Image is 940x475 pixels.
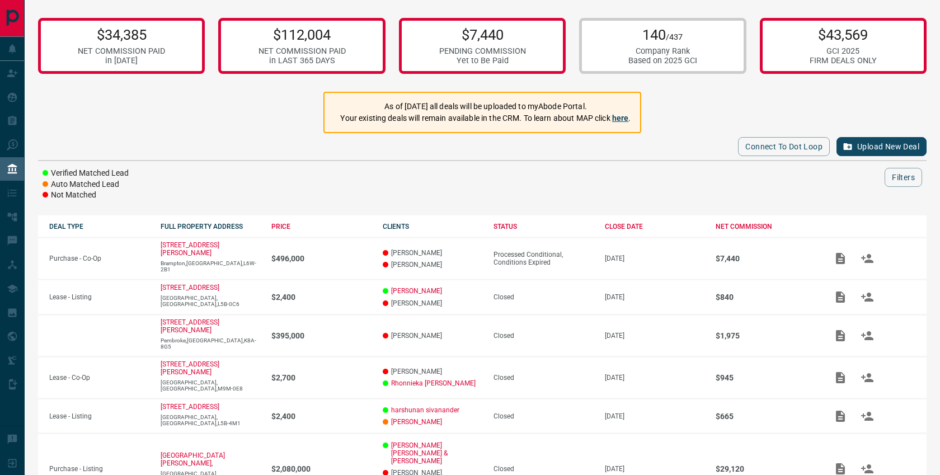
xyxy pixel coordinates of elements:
div: in [DATE] [78,56,165,65]
p: $395,000 [271,331,372,340]
div: Closed [493,332,594,340]
span: Match Clients [854,373,881,381]
span: Match Clients [854,464,881,472]
div: Processed Conditional, Conditions Expired [493,251,594,266]
p: [DATE] [605,374,705,382]
p: [DATE] [605,293,705,301]
span: Add / View Documents [827,373,854,381]
p: $2,700 [271,373,372,382]
span: Match Clients [854,331,881,339]
a: [GEOGRAPHIC_DATA][PERSON_NAME], [161,452,225,467]
span: Add / View Documents [827,293,854,300]
a: [PERSON_NAME] [391,287,442,295]
p: Your existing deals will remain available in the CRM. To learn about MAP click . [340,112,631,124]
li: Not Matched [43,190,129,201]
p: Pembroke,[GEOGRAPHIC_DATA],K8A-8G5 [161,337,261,350]
p: Lease - Co-Op [49,374,149,382]
span: Match Clients [854,254,881,262]
div: NET COMMISSION [716,223,816,231]
p: $112,004 [258,26,346,43]
a: [STREET_ADDRESS][PERSON_NAME] [161,360,219,376]
p: Purchase - Listing [49,465,149,473]
p: $2,080,000 [271,464,372,473]
p: 140 [628,26,697,43]
p: $2,400 [271,412,372,421]
p: [PERSON_NAME] [383,249,483,257]
p: $7,440 [439,26,526,43]
div: Closed [493,293,594,301]
p: $2,400 [271,293,372,302]
div: GCI 2025 [810,46,877,56]
div: Based on 2025 GCI [628,56,697,65]
p: $29,120 [716,464,816,473]
div: in LAST 365 DAYS [258,56,346,65]
p: [PERSON_NAME] [383,299,483,307]
a: [STREET_ADDRESS][PERSON_NAME] [161,241,219,257]
span: Add / View Documents [827,412,854,420]
span: Match Clients [854,412,881,420]
div: STATUS [493,223,594,231]
button: Filters [885,168,922,187]
a: [PERSON_NAME] [391,418,442,426]
div: Closed [493,465,594,473]
li: Auto Matched Lead [43,179,129,190]
a: harshunan sivanander [391,406,459,414]
div: CLOSE DATE [605,223,705,231]
p: [DATE] [605,332,705,340]
span: Add / View Documents [827,331,854,339]
a: [STREET_ADDRESS] [161,403,219,411]
p: Purchase - Co-Op [49,255,149,262]
p: [GEOGRAPHIC_DATA],[GEOGRAPHIC_DATA],L5B-4M1 [161,414,261,426]
button: Connect to Dot Loop [738,137,830,156]
span: Match Clients [854,293,881,300]
a: [PERSON_NAME] [PERSON_NAME] & [PERSON_NAME] [391,441,483,465]
p: Lease - Listing [49,412,149,420]
p: $43,569 [810,26,877,43]
p: $665 [716,412,816,421]
p: [PERSON_NAME] [383,332,483,340]
p: [DATE] [605,465,705,473]
button: Upload New Deal [836,137,927,156]
div: NET COMMISSION PAID [78,46,165,56]
span: Add / View Documents [827,254,854,262]
p: [GEOGRAPHIC_DATA],[GEOGRAPHIC_DATA],L5B-0C6 [161,295,261,307]
a: Rhonnieka [PERSON_NAME] [391,379,476,387]
p: Brampton,[GEOGRAPHIC_DATA],L6W-2B1 [161,260,261,272]
p: $945 [716,373,816,382]
div: FIRM DEALS ONLY [810,56,877,65]
div: Closed [493,374,594,382]
p: $496,000 [271,254,372,263]
p: $1,975 [716,331,816,340]
div: DEAL TYPE [49,223,149,231]
p: [PERSON_NAME] [383,261,483,269]
div: Company Rank [628,46,697,56]
p: As of [DATE] all deals will be uploaded to myAbode Portal. [340,101,631,112]
div: FULL PROPERTY ADDRESS [161,223,261,231]
span: Add / View Documents [827,464,854,472]
p: $840 [716,293,816,302]
div: CLIENTS [383,223,483,231]
p: Lease - Listing [49,293,149,301]
a: here [612,114,629,123]
p: $7,440 [716,254,816,263]
p: [DATE] [605,412,705,420]
span: /437 [666,32,683,42]
p: [PERSON_NAME] [383,368,483,375]
li: Verified Matched Lead [43,168,129,179]
a: [STREET_ADDRESS][PERSON_NAME] [161,318,219,334]
p: [DATE] [605,255,705,262]
a: [STREET_ADDRESS] [161,284,219,291]
div: NET COMMISSION PAID [258,46,346,56]
p: [GEOGRAPHIC_DATA],[GEOGRAPHIC_DATA],M9M-0E8 [161,379,261,392]
div: Yet to Be Paid [439,56,526,65]
div: PRICE [271,223,372,231]
p: $34,385 [78,26,165,43]
div: Closed [493,412,594,420]
div: PENDING COMMISSION [439,46,526,56]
